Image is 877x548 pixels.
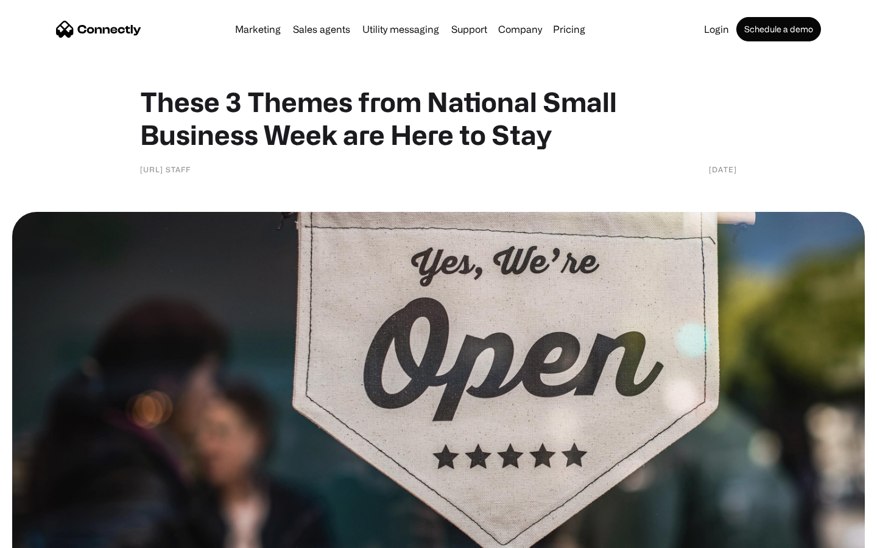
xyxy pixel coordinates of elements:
[709,163,737,175] div: [DATE]
[699,24,734,34] a: Login
[230,24,286,34] a: Marketing
[288,24,355,34] a: Sales agents
[357,24,444,34] a: Utility messaging
[446,24,492,34] a: Support
[548,24,590,34] a: Pricing
[24,527,73,544] ul: Language list
[140,85,737,151] h1: These 3 Themes from National Small Business Week are Here to Stay
[736,17,821,41] a: Schedule a demo
[498,21,542,38] div: Company
[12,527,73,544] aside: Language selected: English
[140,163,191,175] div: [URL] Staff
